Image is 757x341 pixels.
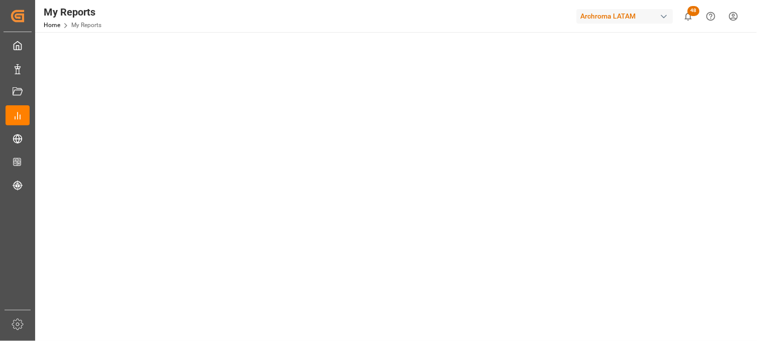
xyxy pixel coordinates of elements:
[44,5,101,20] div: My Reports
[677,5,700,28] button: show 48 new notifications
[700,5,722,28] button: Help Center
[577,9,673,24] div: Archroma LATAM
[688,6,700,16] span: 48
[44,22,60,29] a: Home
[577,7,677,26] button: Archroma LATAM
